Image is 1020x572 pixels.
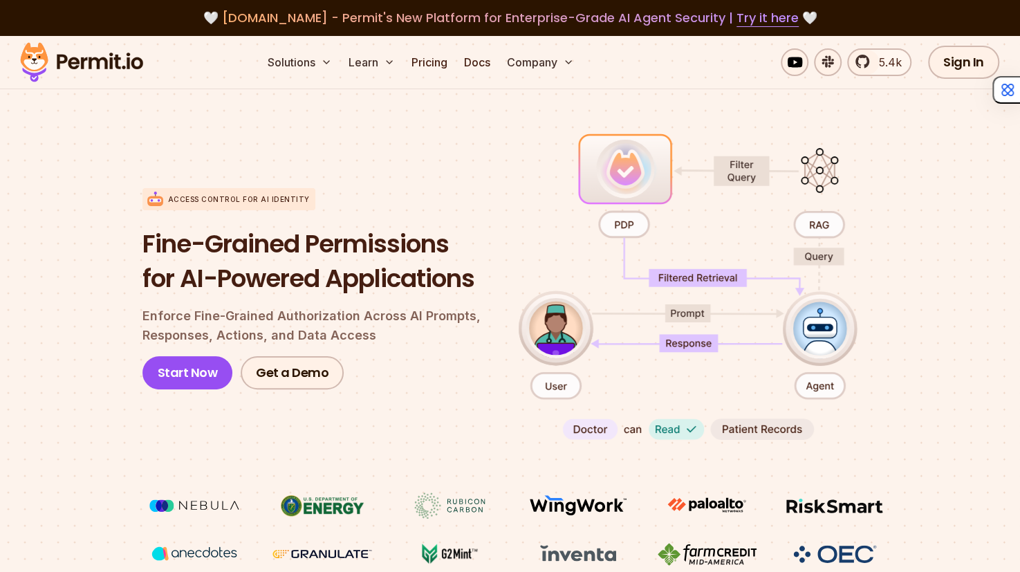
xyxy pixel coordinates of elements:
img: Wingwork [526,492,630,519]
img: vega [142,541,246,566]
a: Sign In [928,46,999,79]
span: 5.4k [871,54,902,71]
a: Docs [458,48,496,76]
img: OEC [790,543,879,565]
a: Get a Demo [241,356,344,389]
span: [DOMAIN_NAME] - Permit's New Platform for Enterprise-Grade AI Agent Security | [222,9,799,26]
div: 🤍 🤍 [33,8,987,28]
img: Granulate [270,541,374,567]
img: US department of energy [270,492,374,519]
img: Risksmart [783,492,887,519]
h1: Fine-Grained Permissions for AI-Powered Applications [142,227,497,295]
img: G2mint [398,541,502,567]
img: Permit logo [14,39,149,86]
button: Company [501,48,579,76]
a: Pricing [406,48,453,76]
img: paloalto [655,492,759,517]
p: Access control for AI Identity [168,194,310,205]
a: 5.4k [847,48,911,76]
button: Learn [343,48,400,76]
img: Nebula [142,492,246,519]
img: Rubicon [398,492,502,519]
img: inventa [526,541,630,566]
a: Try it here [736,9,799,27]
a: Start Now [142,356,233,389]
button: Solutions [262,48,337,76]
p: Enforce Fine-Grained Authorization Across AI Prompts, Responses, Actions, and Data Access [142,306,497,345]
img: Farm Credit [655,541,759,567]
